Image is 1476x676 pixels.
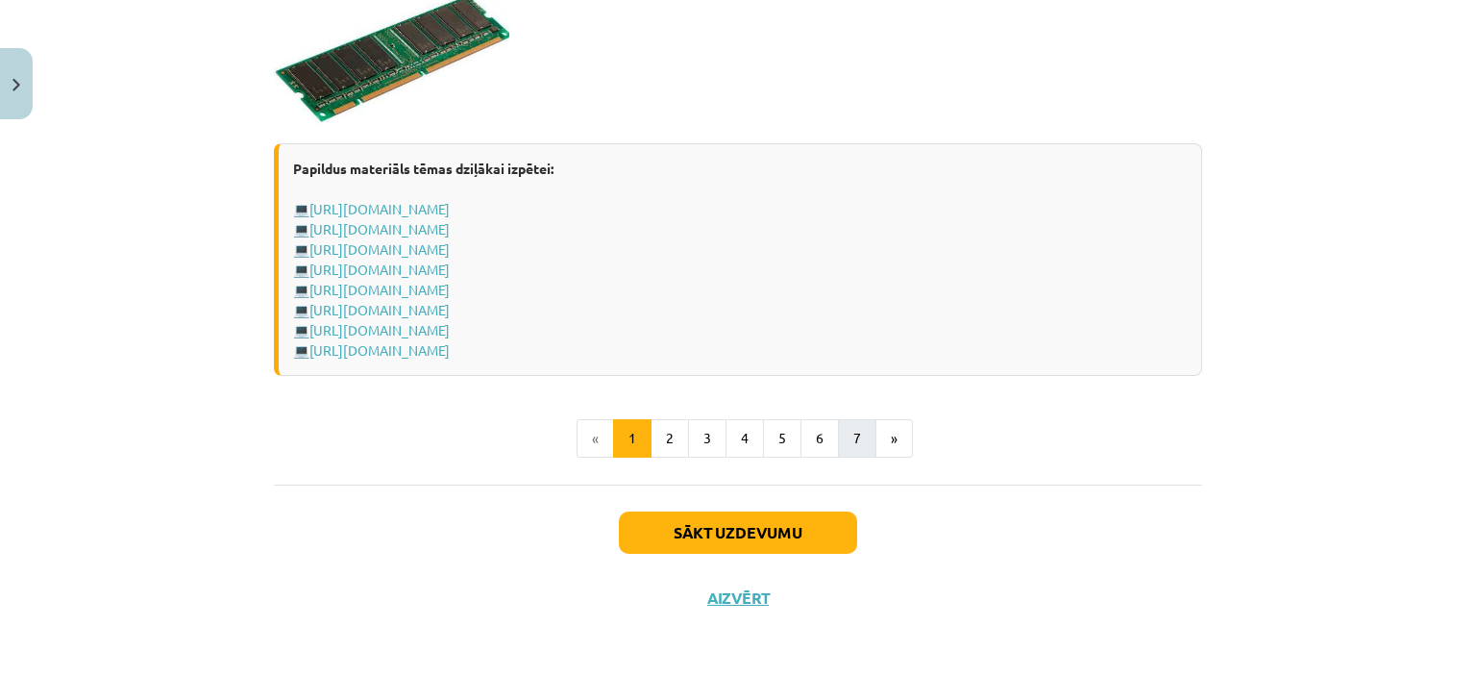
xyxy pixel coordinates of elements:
button: Sākt uzdevumu [619,512,857,554]
nav: Page navigation example [274,419,1202,458]
button: 5 [763,419,801,458]
button: » [875,419,913,458]
button: 1 [613,419,652,458]
button: 6 [800,419,839,458]
button: 3 [688,419,726,458]
a: [URL][DOMAIN_NAME] [309,240,450,258]
img: icon-close-lesson-0947bae3869378f0d4975bcd49f059093ad1ed9edebbc8119c70593378902aed.svg [12,79,20,91]
button: 4 [726,419,764,458]
a: [URL][DOMAIN_NAME] [309,261,450,278]
button: 2 [651,419,689,458]
a: [URL][DOMAIN_NAME] [309,281,450,298]
a: [URL][DOMAIN_NAME] [309,301,450,318]
a: [URL][DOMAIN_NAME] [309,200,450,217]
button: 7 [838,419,876,458]
div: 💻 💻 💻 💻 💻 💻 💻 💻 [274,143,1202,376]
a: [URL][DOMAIN_NAME] [309,321,450,338]
button: Aizvērt [701,588,775,608]
a: [URL][DOMAIN_NAME] [309,341,450,359]
a: [URL][DOMAIN_NAME] [309,220,450,238]
strong: Papildus materiāls tēmas dziļākai izpētei: [293,160,553,177]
